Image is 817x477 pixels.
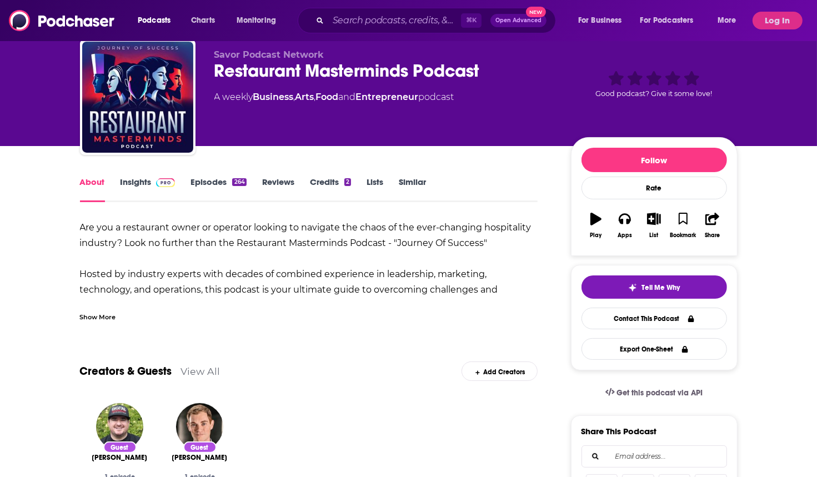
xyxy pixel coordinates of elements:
[590,232,602,239] div: Play
[316,92,339,102] a: Food
[618,232,632,239] div: Apps
[184,12,222,29] a: Charts
[214,91,454,104] div: A weekly podcast
[80,177,105,202] a: About
[328,12,461,29] input: Search podcasts, credits, & more...
[310,177,351,202] a: Credits2
[582,148,727,172] button: Follow
[582,445,727,468] div: Search followers
[92,453,148,462] span: [PERSON_NAME]
[176,403,223,450] img: Noah Glass
[80,364,172,378] a: Creators & Guests
[232,178,246,186] div: 264
[582,275,727,299] button: tell me why sparkleTell Me Why
[628,283,637,292] img: tell me why sparkle
[591,446,718,467] input: Email address...
[121,177,176,202] a: InsightsPodchaser Pro
[130,12,185,29] button: open menu
[495,18,542,23] span: Open Advanced
[191,177,246,202] a: Episodes264
[172,453,228,462] span: [PERSON_NAME]
[571,49,738,118] div: Good podcast? Give it some love!
[461,13,482,28] span: ⌘ K
[191,13,215,28] span: Charts
[229,12,290,29] button: open menu
[96,403,143,450] img: Shawn Walchef
[214,49,324,60] span: Savor Podcast Network
[650,232,659,239] div: List
[596,89,713,98] span: Good podcast? Give it some love!
[9,10,116,31] img: Podchaser - Follow, Share and Rate Podcasts
[262,177,294,202] a: Reviews
[80,222,532,248] b: Are you a restaurant owner or operator looking to navigate the chaos of the ever-changing hospita...
[669,205,698,245] button: Bookmark
[610,205,639,245] button: Apps
[670,232,696,239] div: Bookmark
[578,13,622,28] span: For Business
[718,13,736,28] span: More
[344,178,351,186] div: 2
[616,388,703,398] span: Get this podcast via API
[356,92,419,102] a: Entrepreneur
[253,92,294,102] a: Business
[399,177,426,202] a: Similar
[582,205,610,245] button: Play
[570,12,636,29] button: open menu
[183,441,217,453] div: Guest
[490,14,547,27] button: Open AdvancedNew
[314,92,316,102] span: ,
[308,8,567,33] div: Search podcasts, credits, & more...
[181,365,220,377] a: View All
[582,426,657,436] h3: Share This Podcast
[82,42,193,153] img: Restaurant Masterminds Podcast
[80,269,498,310] b: Hosted by industry experts with decades of combined experience in leadership, marketing, technolo...
[92,453,148,462] a: Shawn Walchef
[640,13,694,28] span: For Podcasters
[582,308,727,329] a: Contact This Podcast
[295,92,314,102] a: Arts
[698,205,726,245] button: Share
[103,441,137,453] div: Guest
[138,13,171,28] span: Podcasts
[339,92,356,102] span: and
[639,205,668,245] button: List
[710,12,750,29] button: open menu
[172,453,228,462] a: Noah Glass
[237,13,276,28] span: Monitoring
[597,379,712,406] a: Get this podcast via API
[582,338,727,360] button: Export One-Sheet
[156,178,176,187] img: Podchaser Pro
[462,361,538,381] div: Add Creators
[753,12,803,29] button: Log In
[633,12,710,29] button: open menu
[582,177,727,199] div: Rate
[705,232,720,239] div: Share
[526,7,546,17] span: New
[367,177,383,202] a: Lists
[294,92,295,102] span: ,
[641,283,680,292] span: Tell Me Why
